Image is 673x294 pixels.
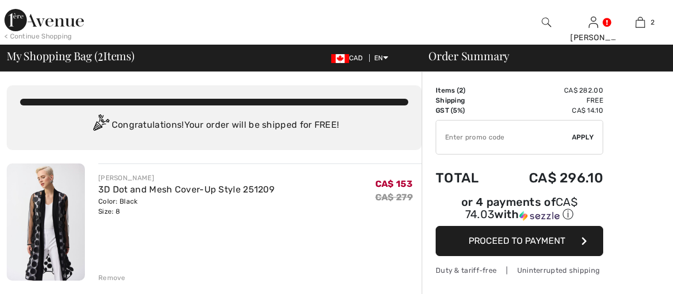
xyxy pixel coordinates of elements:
span: CAD [331,54,367,62]
td: Total [436,159,497,197]
td: CA$ 296.10 [497,159,603,197]
span: CA$ 74.03 [465,195,577,221]
div: < Continue Shopping [4,31,72,41]
span: My Shopping Bag ( Items) [7,50,135,61]
img: My Info [589,16,598,29]
a: 2 [618,16,664,29]
img: 3D Dot and Mesh Cover-Up Style 251209 [7,163,85,281]
img: 1ère Avenue [4,9,84,31]
span: 2 [98,47,103,62]
a: 3D Dot and Mesh Cover-Up Style 251209 [98,184,274,195]
img: Congratulation2.svg [89,114,112,137]
div: Color: Black Size: 8 [98,196,274,216]
span: Proceed to Payment [469,235,565,246]
span: 2 [651,17,655,27]
img: Sezzle [519,211,560,221]
span: EN [374,54,388,62]
div: or 4 payments of with [436,197,603,222]
img: My Bag [636,16,645,29]
td: Free [497,95,603,105]
div: Duty & tariff-free | Uninterrupted shipping [436,265,603,276]
button: Proceed to Payment [436,226,603,256]
div: [PERSON_NAME] [98,173,274,183]
td: CA$ 14.10 [497,105,603,115]
span: 2 [459,86,463,94]
span: Apply [572,132,594,142]
img: Canadian Dollar [331,54,349,63]
td: GST (5%) [436,105,497,115]
div: Remove [98,273,126,283]
div: [PERSON_NAME] [570,32,616,44]
div: Congratulations! Your order will be shipped for FREE! [20,114,408,137]
s: CA$ 279 [375,192,413,203]
span: CA$ 153 [375,179,413,189]
td: Items ( ) [436,85,497,95]
td: CA$ 282.00 [497,85,603,95]
input: Promo code [436,121,572,154]
div: Order Summary [415,50,666,61]
a: Sign In [589,17,598,27]
div: or 4 payments ofCA$ 74.03withSezzle Click to learn more about Sezzle [436,197,603,226]
td: Shipping [436,95,497,105]
img: search the website [542,16,551,29]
